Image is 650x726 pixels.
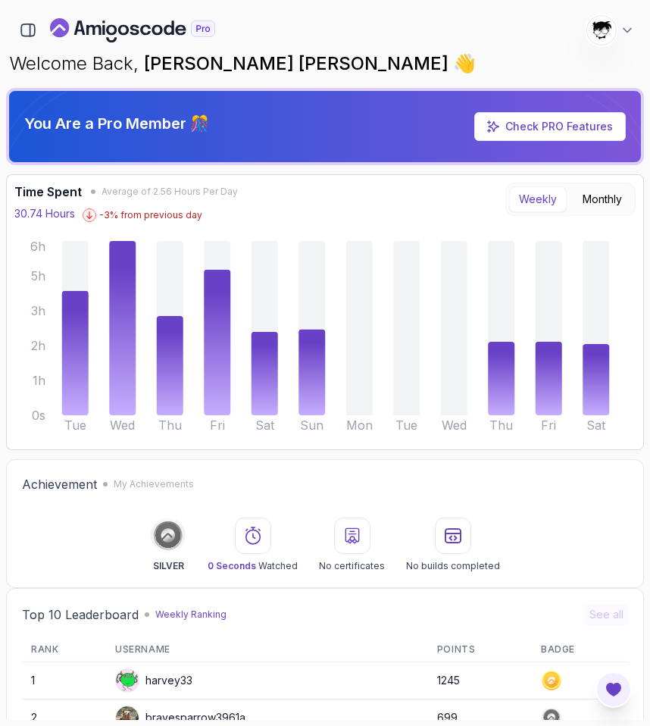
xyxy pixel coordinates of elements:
button: user profile image [586,15,635,45]
tspan: Sat [255,418,275,433]
p: Weekly Ranking [155,609,227,621]
h2: Top 10 Leaderboard [22,606,139,624]
tspan: 0s [32,408,45,423]
p: 30.74 Hours [14,206,75,221]
img: default monster avatar [116,669,139,692]
tspan: 2h [31,338,45,353]
th: Badge [532,637,628,662]
tspan: 6h [30,239,45,254]
td: 1245 [428,662,532,699]
tspan: Sun [300,418,323,433]
img: user profile image [587,16,616,45]
tspan: Thu [158,418,182,433]
tspan: Fri [541,418,556,433]
span: 👋 [453,52,476,76]
button: Weekly [509,186,567,212]
tspan: Tue [64,418,86,433]
button: Open Feedback Button [595,671,632,708]
tspan: Fri [210,418,225,433]
p: You Are a Pro Member 🎊 [24,113,209,134]
button: See all [585,604,628,625]
tspan: Wed [442,418,467,433]
span: 0 Seconds [208,560,256,571]
td: 1 [22,662,106,699]
h3: Time Spent [14,183,82,201]
th: Rank [22,637,106,662]
tspan: 1h [33,373,45,388]
a: Check PRO Features [505,120,613,133]
span: Average of 2.56 Hours Per Day [102,186,238,198]
a: Landing page [50,18,250,42]
h2: Achievement [22,475,97,493]
p: Welcome Back, [9,52,641,76]
a: Check PRO Features [474,112,626,141]
tspan: Sat [586,418,606,433]
span: [PERSON_NAME] [PERSON_NAME] [144,52,453,74]
th: Username [106,637,428,662]
p: My Achievements [114,478,194,490]
p: Watched [208,560,298,572]
div: harvey33 [115,668,192,693]
tspan: Mon [346,418,373,433]
tspan: Wed [110,418,135,433]
tspan: 3h [31,303,45,318]
th: Points [428,637,532,662]
p: SILVER [153,560,184,572]
tspan: 5h [31,268,45,283]
p: No certificates [319,560,385,572]
button: Monthly [573,186,632,212]
tspan: Tue [395,418,417,433]
tspan: Thu [489,418,513,433]
p: No builds completed [406,560,500,572]
p: -3 % from previous day [99,209,202,221]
